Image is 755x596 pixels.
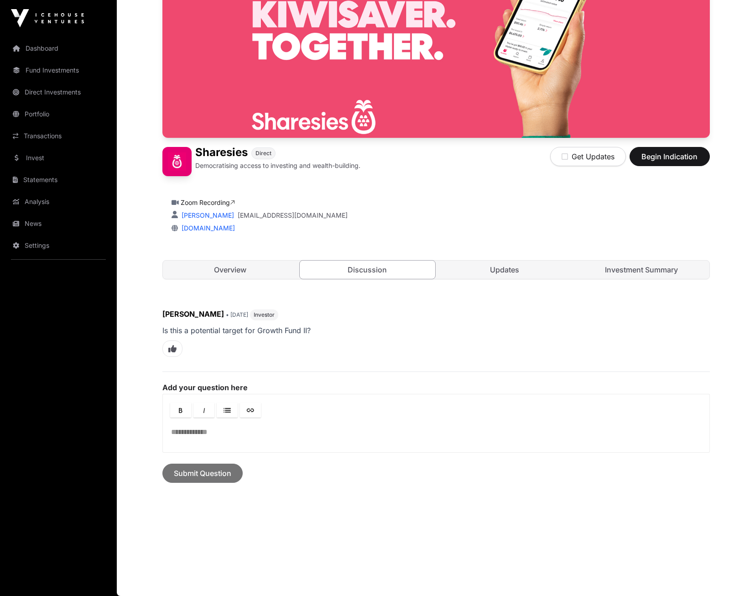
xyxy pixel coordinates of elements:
iframe: Chat Widget [709,552,755,596]
span: Begin Indication [641,151,698,162]
a: Settings [7,235,109,256]
img: Icehouse Ventures Logo [11,9,84,27]
a: Italic [193,403,214,418]
a: Direct Investments [7,82,109,102]
a: Lists [217,403,238,418]
h1: Sharesies [195,147,248,159]
a: Updates [437,261,573,279]
nav: Tabs [163,261,709,279]
p: Is this a potential target for Growth Fund II? [162,324,710,337]
a: Invest [7,148,109,168]
a: Link [240,403,261,418]
a: Begin Indication [630,156,710,165]
a: Transactions [7,126,109,146]
a: [DOMAIN_NAME] [178,224,235,232]
a: Investment Summary [574,261,709,279]
a: Zoom Recording [181,199,235,206]
p: Democratising access to investing and wealth-building. [195,161,360,170]
img: Sharesies [162,147,192,176]
span: Like this comment [162,340,182,357]
a: Discussion [299,260,436,279]
a: Statements [7,170,109,190]
a: [EMAIL_ADDRESS][DOMAIN_NAME] [238,211,348,220]
button: Get Updates [550,147,626,166]
a: Dashboard [7,38,109,58]
span: • [DATE] [226,311,248,318]
label: Add your question here [162,383,710,392]
a: Analysis [7,192,109,212]
span: [PERSON_NAME] [162,309,224,319]
a: News [7,214,109,234]
a: Portfolio [7,104,109,124]
a: Overview [163,261,298,279]
span: Direct [255,150,271,157]
a: Fund Investments [7,60,109,80]
a: [PERSON_NAME] [180,211,234,219]
a: Bold [170,403,191,418]
span: Investor [254,311,275,319]
button: Begin Indication [630,147,710,166]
